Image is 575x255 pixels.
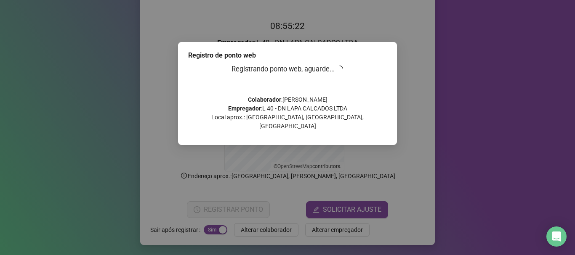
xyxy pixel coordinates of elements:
div: Open Intercom Messenger [546,226,567,247]
h3: Registrando ponto web, aguarde... [188,64,387,75]
span: loading [336,65,344,73]
p: : [PERSON_NAME] : L 40 - DN LAPA CALCADOS LTDA Local aprox.: [GEOGRAPHIC_DATA], [GEOGRAPHIC_DATA]... [188,95,387,131]
strong: Colaborador [248,96,281,103]
strong: Empregador [228,105,261,112]
div: Registro de ponto web [188,50,387,60]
